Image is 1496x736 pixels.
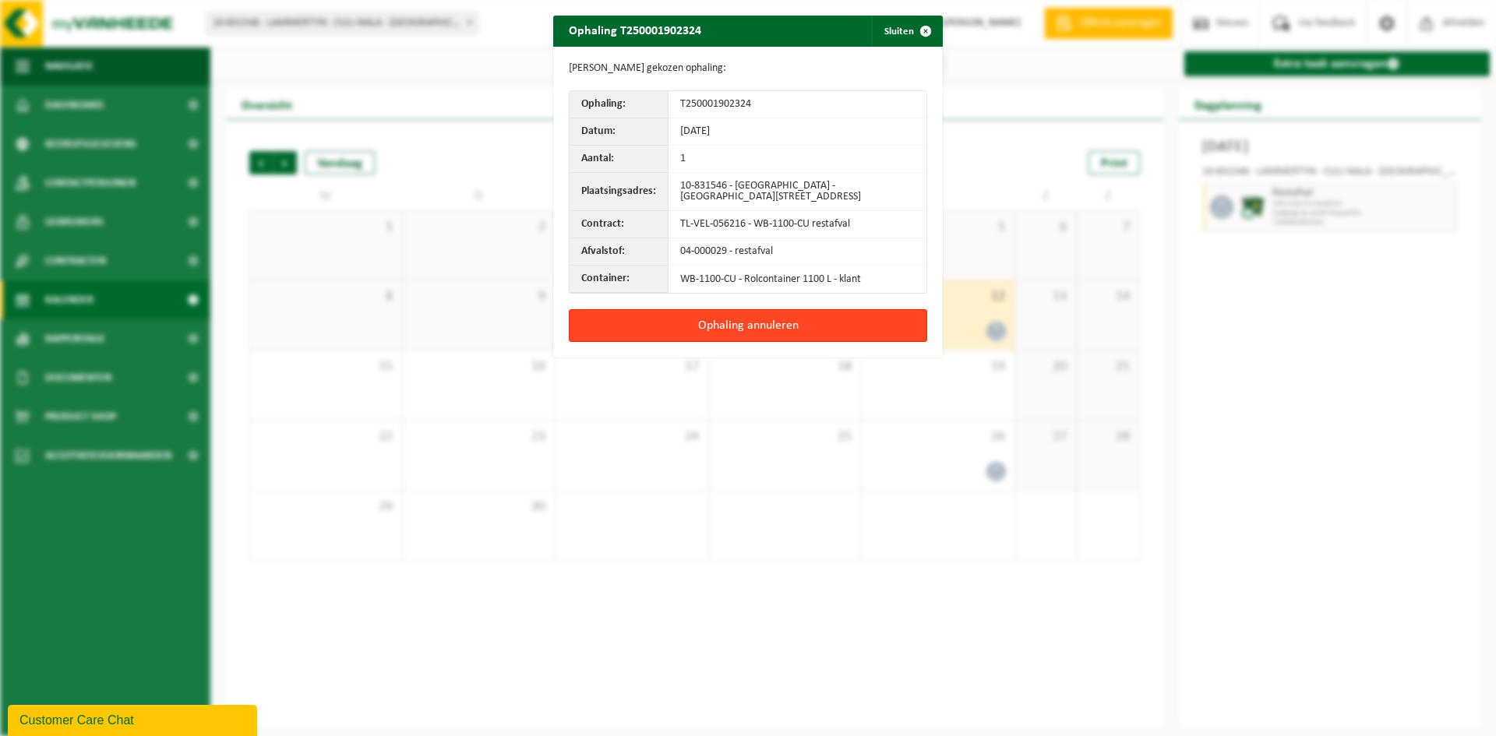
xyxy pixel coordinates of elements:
[570,146,669,173] th: Aantal:
[669,211,926,238] td: TL-VEL-056216 - WB-1100-CU restafval
[8,702,260,736] iframe: chat widget
[570,173,669,211] th: Plaatsingsadres:
[570,91,669,118] th: Ophaling:
[669,146,926,173] td: 1
[570,266,669,293] th: Container:
[669,266,926,293] td: WB-1100-CU - Rolcontainer 1100 L - klant
[553,16,717,45] h2: Ophaling T250001902324
[570,238,669,266] th: Afvalstof:
[669,238,926,266] td: 04-000029 - restafval
[570,211,669,238] th: Contract:
[570,118,669,146] th: Datum:
[569,62,927,75] p: [PERSON_NAME] gekozen ophaling:
[669,91,926,118] td: T250001902324
[669,118,926,146] td: [DATE]
[872,16,941,47] button: Sluiten
[569,309,927,342] button: Ophaling annuleren
[669,173,926,211] td: 10-831546 - [GEOGRAPHIC_DATA] - [GEOGRAPHIC_DATA][STREET_ADDRESS]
